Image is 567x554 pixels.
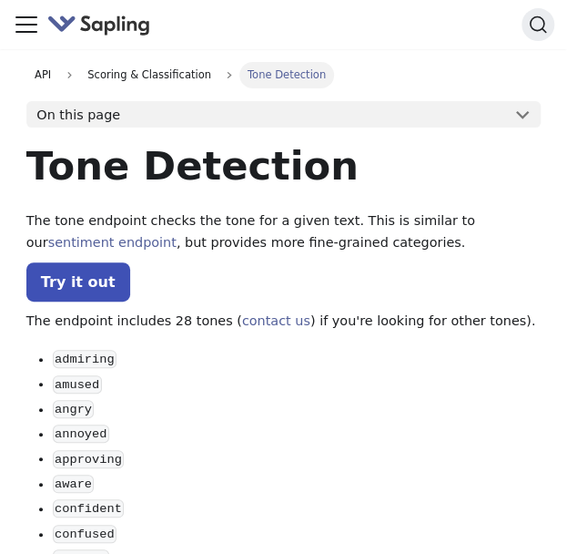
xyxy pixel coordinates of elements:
code: angry [53,400,95,418]
code: amused [53,375,102,394]
code: confused [53,525,116,543]
code: approving [53,450,125,468]
a: API [26,62,60,87]
span: Tone Detection [239,62,335,87]
img: Sapling.ai [47,12,151,38]
button: Search (Ctrl+K) [521,8,554,41]
code: annoyed [53,425,109,443]
a: contact us [242,313,310,328]
h1: Tone Detection [26,141,541,190]
code: confident [53,499,125,518]
a: sentiment endpoint [48,235,177,250]
span: Scoring & Classification [79,62,219,87]
code: admiring [53,350,116,368]
p: The endpoint includes 28 tones ( ) if you're looking for other tones). [26,311,541,333]
p: The tone endpoint checks the tone for a given text. This is similar to our , but provides more fi... [26,210,541,254]
a: Try it out [26,262,130,302]
a: Sapling.ai [47,12,157,38]
code: aware [53,475,95,493]
button: Toggle navigation bar [13,11,40,38]
button: On this page [26,101,541,128]
span: API [35,68,51,81]
nav: Breadcrumbs [26,62,541,87]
